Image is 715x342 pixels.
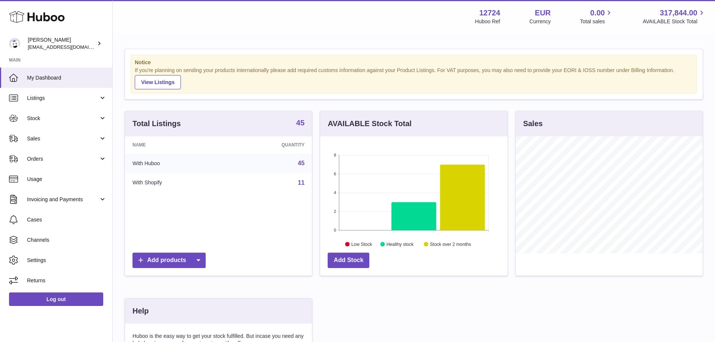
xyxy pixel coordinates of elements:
[535,8,551,18] strong: EUR
[334,172,336,176] text: 6
[27,257,107,264] span: Settings
[9,292,103,306] a: Log out
[132,119,181,129] h3: Total Listings
[334,153,336,157] text: 8
[387,241,414,247] text: Healthy stock
[27,176,107,183] span: Usage
[125,173,226,193] td: With Shopify
[351,241,372,247] text: Low Stock
[226,136,312,154] th: Quantity
[9,38,20,49] img: internalAdmin-12724@internal.huboo.com
[643,18,706,25] span: AVAILABLE Stock Total
[27,74,107,81] span: My Dashboard
[475,18,500,25] div: Huboo Ref
[28,44,110,50] span: [EMAIL_ADDRESS][DOMAIN_NAME]
[135,59,693,66] strong: Notice
[27,277,107,284] span: Returns
[430,241,471,247] text: Stock over 2 months
[132,306,149,316] h3: Help
[27,115,99,122] span: Stock
[590,8,605,18] span: 0.00
[334,209,336,214] text: 2
[660,8,697,18] span: 317,844.00
[125,154,226,173] td: With Huboo
[27,155,99,163] span: Orders
[328,253,369,268] a: Add Stock
[27,95,99,102] span: Listings
[135,75,181,89] a: View Listings
[580,8,613,25] a: 0.00 Total sales
[27,135,99,142] span: Sales
[27,216,107,223] span: Cases
[27,237,107,244] span: Channels
[523,119,543,129] h3: Sales
[296,119,304,128] a: 45
[125,136,226,154] th: Name
[28,36,95,51] div: [PERSON_NAME]
[132,253,206,268] a: Add products
[298,160,305,166] a: 45
[580,18,613,25] span: Total sales
[334,228,336,232] text: 0
[298,179,305,186] a: 11
[334,190,336,195] text: 4
[27,196,99,203] span: Invoicing and Payments
[530,18,551,25] div: Currency
[328,119,411,129] h3: AVAILABLE Stock Total
[479,8,500,18] strong: 12724
[135,67,693,89] div: If you're planning on sending your products internationally please add required customs informati...
[643,8,706,25] a: 317,844.00 AVAILABLE Stock Total
[296,119,304,127] strong: 45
